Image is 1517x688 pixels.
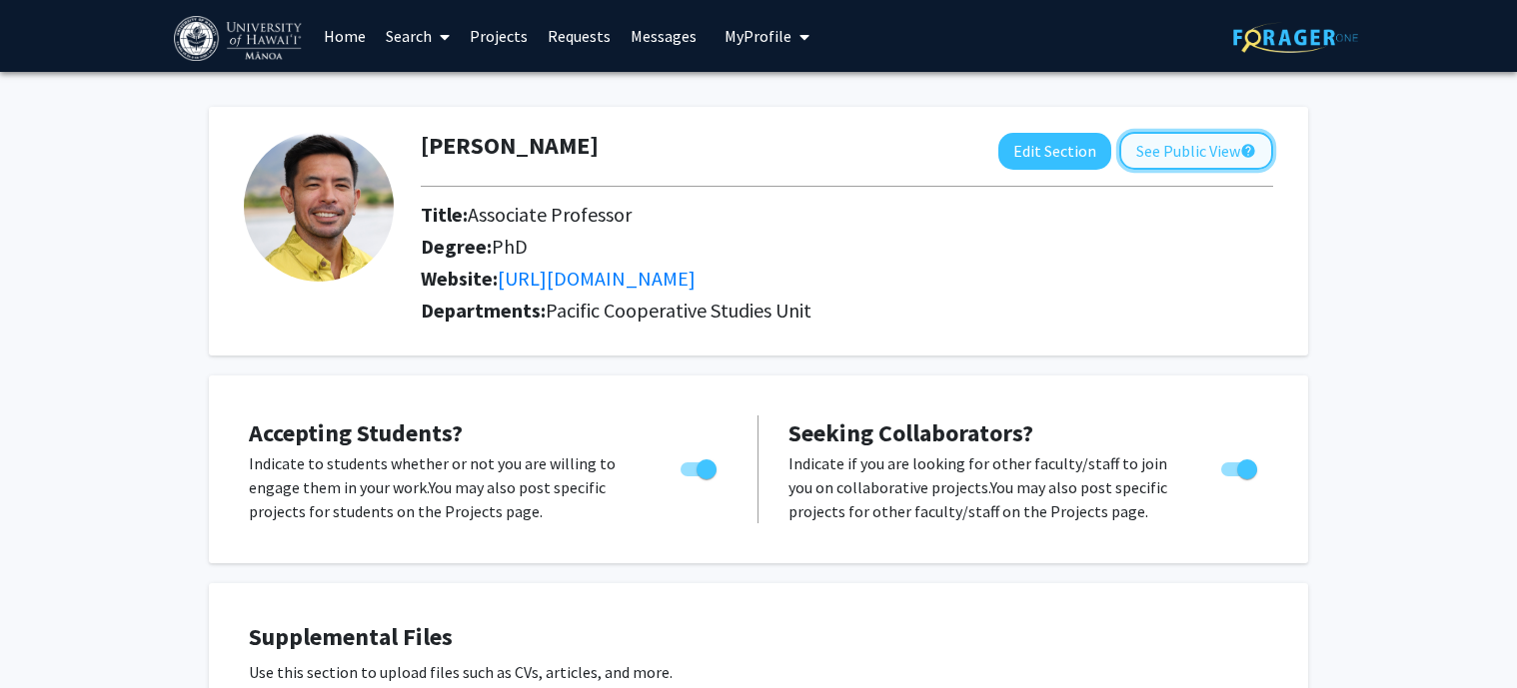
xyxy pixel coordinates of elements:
span: My Profile [725,26,791,46]
a: Projects [460,1,538,71]
span: Associate Professor [468,202,632,227]
p: Indicate to students whether or not you are willing to engage them in your work. You may also pos... [249,451,643,523]
p: Use this section to upload files such as CVs, articles, and more. [249,660,1268,684]
span: Accepting Students? [249,417,463,448]
img: University of Hawaiʻi at Mānoa Logo [174,16,306,61]
a: Home [314,1,376,71]
button: Edit Section [998,133,1111,170]
div: Toggle [673,451,728,481]
div: Toggle [1213,451,1268,481]
a: Requests [538,1,621,71]
h2: Degree: [421,235,1073,259]
a: Messages [621,1,707,71]
img: ForagerOne Logo [1233,22,1358,53]
h1: [PERSON_NAME] [421,132,599,161]
a: Search [376,1,460,71]
h2: Title: [421,203,1073,227]
span: Pacific Cooperative Studies Unit [546,298,811,323]
p: Indicate if you are looking for other faculty/staff to join you on collaborative projects. You ma... [788,451,1183,523]
mat-icon: help [1240,139,1256,163]
h2: Website: [421,267,1073,291]
a: Opens in a new tab [498,266,696,291]
button: See Public View [1119,132,1273,170]
img: Profile Picture [244,132,394,282]
h2: Departments: [406,299,1288,323]
iframe: Chat [15,598,85,673]
span: Seeking Collaborators? [788,417,1033,448]
h4: Supplemental Files [249,623,1268,652]
span: PhD [492,234,528,259]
